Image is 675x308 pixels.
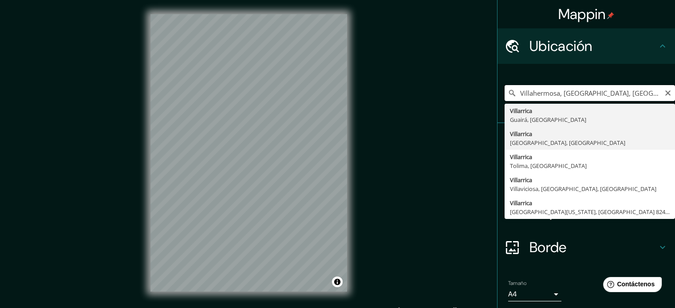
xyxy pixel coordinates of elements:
[510,185,656,193] font: Villaviciosa, [GEOGRAPHIC_DATA], [GEOGRAPHIC_DATA]
[529,37,592,55] font: Ubicación
[510,116,586,124] font: Guairá, [GEOGRAPHIC_DATA]
[510,162,587,170] font: Tolima, [GEOGRAPHIC_DATA]
[510,176,532,184] font: Villarrica
[607,12,614,19] img: pin-icon.png
[505,85,675,101] input: Elige tu ciudad o zona
[497,194,675,230] div: Disposición
[510,153,532,161] font: Villarrica
[558,5,606,23] font: Mappin
[508,280,526,287] font: Tamaño
[497,159,675,194] div: Estilo
[510,130,532,138] font: Villarrica
[150,14,347,292] canvas: Mapa
[664,88,671,97] button: Claro
[497,28,675,64] div: Ubicación
[332,277,343,287] button: Activar o desactivar atribución
[596,273,665,298] iframe: Lanzador de widgets de ayuda
[497,123,675,159] div: Patas
[508,289,517,299] font: A4
[510,199,532,207] font: Villarrica
[510,107,532,115] font: Villarrica
[529,238,567,257] font: Borde
[510,139,625,147] font: [GEOGRAPHIC_DATA], [GEOGRAPHIC_DATA]
[508,287,561,301] div: A4
[497,230,675,265] div: Borde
